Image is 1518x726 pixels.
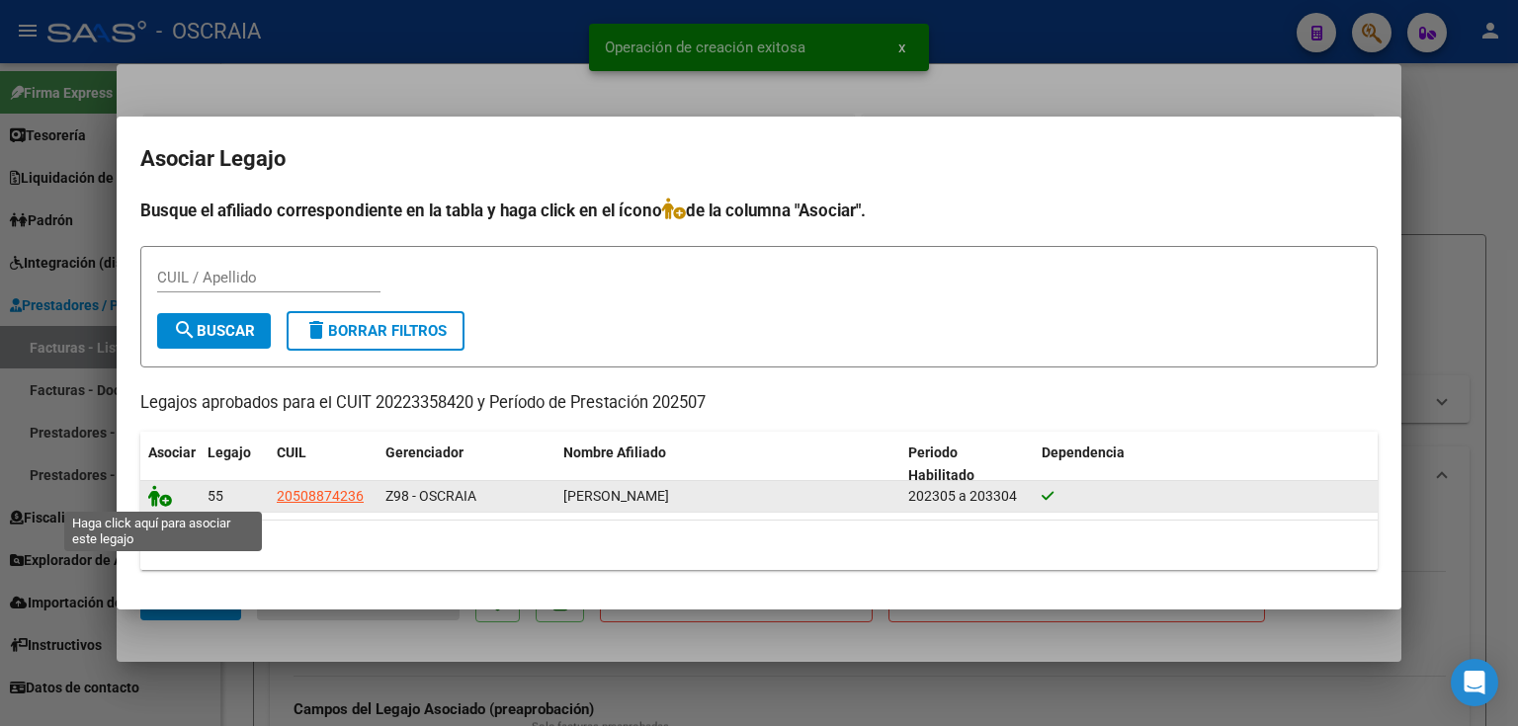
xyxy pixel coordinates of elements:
[304,318,328,342] mat-icon: delete
[140,140,1378,178] h2: Asociar Legajo
[287,311,464,351] button: Borrar Filtros
[148,444,196,460] span: Asociar
[173,318,197,342] mat-icon: search
[277,444,306,460] span: CUIL
[208,488,223,504] span: 55
[563,488,669,504] span: GARGIULO EMILIANO FERNANDO
[140,521,1378,570] div: 1 registros
[1451,659,1498,706] div: Open Intercom Messenger
[277,488,364,504] span: 20508874236
[563,444,666,460] span: Nombre Afiliado
[385,444,464,460] span: Gerenciador
[378,432,555,497] datatable-header-cell: Gerenciador
[385,488,476,504] span: Z98 - OSCRAIA
[173,322,255,340] span: Buscar
[555,432,900,497] datatable-header-cell: Nombre Afiliado
[140,198,1378,223] h4: Busque el afiliado correspondiente en la tabla y haga click en el ícono de la columna "Asociar".
[908,444,974,483] span: Periodo Habilitado
[908,485,1026,508] div: 202305 a 203304
[900,432,1034,497] datatable-header-cell: Periodo Habilitado
[1034,432,1379,497] datatable-header-cell: Dependencia
[1042,444,1125,460] span: Dependencia
[140,432,200,497] datatable-header-cell: Asociar
[157,313,271,349] button: Buscar
[304,322,447,340] span: Borrar Filtros
[140,391,1378,416] p: Legajos aprobados para el CUIT 20223358420 y Período de Prestación 202507
[200,432,269,497] datatable-header-cell: Legajo
[269,432,378,497] datatable-header-cell: CUIL
[208,444,251,460] span: Legajo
